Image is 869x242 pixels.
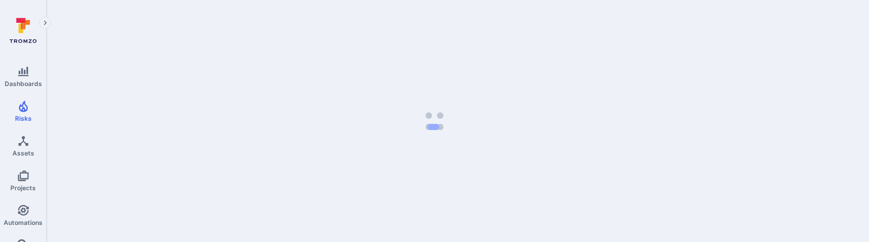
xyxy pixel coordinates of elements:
[5,80,42,88] span: Dashboards
[42,19,49,27] i: Expand navigation menu
[39,17,51,29] button: Expand navigation menu
[15,115,32,122] span: Risks
[10,184,36,192] span: Projects
[4,219,43,226] span: Automations
[12,149,34,157] span: Assets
